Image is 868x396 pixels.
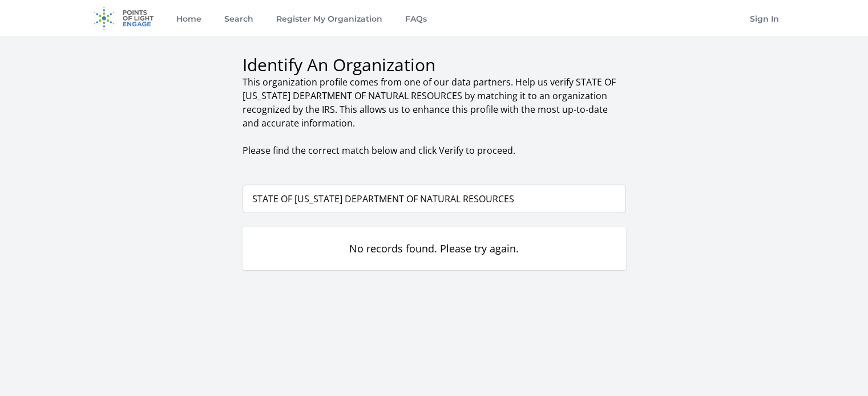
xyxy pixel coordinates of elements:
h1: Identify An Organization [243,55,626,75]
input: Search for an organization [243,185,626,213]
div: ​ ​ ​ [243,55,626,270]
div: No records found. Please try again. [243,227,626,270]
p: This organization profile comes from one of our data partners. Help us verify STATE OF [US_STATE]... [243,75,626,130]
p: Please find the correct match below and click Verify to proceed. [243,144,626,157]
